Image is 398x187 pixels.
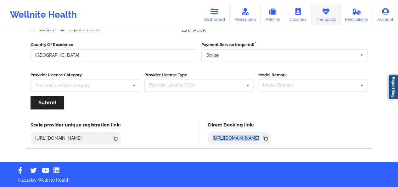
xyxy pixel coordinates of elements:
div: Provider License Category [36,83,90,88]
div: [URL][DOMAIN_NAME] [210,135,262,141]
div: 11h/week [182,26,272,33]
a: Account [373,4,398,25]
a: Prescribers [230,4,261,25]
a: Report Bug [388,75,398,100]
h5: Scale provider unique registration link: [31,122,121,128]
a: Coaches [285,4,311,25]
div: Provider License Type [148,82,204,89]
h5: Direct Booking link: [208,122,271,128]
label: Digital Practice [60,27,100,32]
a: Dashboard [199,4,230,25]
div: [URL][DOMAIN_NAME] [33,135,85,141]
label: Payment Service (required) [201,42,368,48]
a: Medications [340,4,373,25]
a: Admins [261,4,285,25]
label: Wellnite [31,27,56,32]
label: Provider License Category [31,72,140,78]
div: Stripe [206,53,219,57]
label: Country Of Residence [31,42,197,48]
button: Submit [31,96,64,109]
label: Model Remark [258,72,367,78]
div: Model Remark [261,82,302,89]
a: Therapists [311,4,340,25]
p: © 2025 by Wellnite Health [13,172,385,183]
label: Provider License Type [144,72,254,78]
